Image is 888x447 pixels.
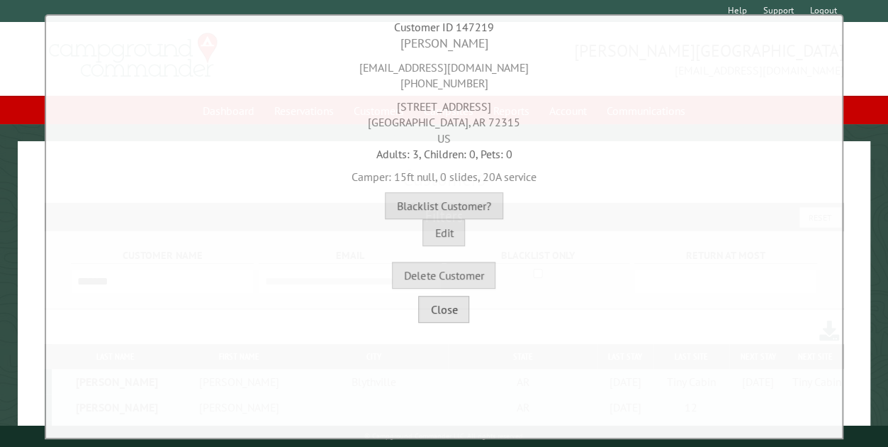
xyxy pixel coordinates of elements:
div: [PERSON_NAME] [50,35,839,53]
button: Edit [422,219,465,246]
button: Blacklist Customer? [385,192,503,219]
small: © Campground Commander LLC. All rights reserved. [364,431,524,441]
div: Adults: 3, Children: 0, Pets: 0 [50,146,839,162]
div: [STREET_ADDRESS] [GEOGRAPHIC_DATA], AR 72315 US [50,92,839,146]
div: Customer ID 147219 [50,19,839,35]
button: Delete Customer [392,262,495,289]
div: [EMAIL_ADDRESS][DOMAIN_NAME] [PHONE_NUMBER] [50,53,839,92]
button: Close [418,296,469,323]
div: Camper: 15ft null, 0 slides, 20A service [50,162,839,184]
